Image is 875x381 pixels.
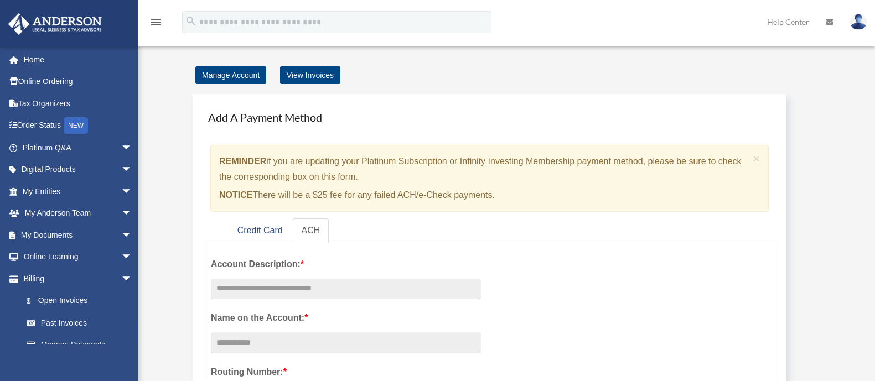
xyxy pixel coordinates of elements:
a: Billingarrow_drop_down [8,268,149,290]
i: search [185,15,197,27]
a: View Invoices [280,66,340,84]
span: arrow_drop_down [121,268,143,290]
div: if you are updating your Platinum Subscription or Infinity Investing Membership payment method, p... [210,145,769,212]
a: Credit Card [229,218,292,243]
span: arrow_drop_down [121,202,143,225]
a: Order StatusNEW [8,114,149,137]
a: Digital Productsarrow_drop_down [8,159,149,181]
a: ACH [293,218,329,243]
span: arrow_drop_down [121,224,143,247]
strong: NOTICE [219,190,252,200]
a: My Documentsarrow_drop_down [8,224,149,246]
span: arrow_drop_down [121,159,143,181]
a: menu [149,19,163,29]
a: Platinum Q&Aarrow_drop_down [8,137,149,159]
a: Online Learningarrow_drop_down [8,246,149,268]
span: arrow_drop_down [121,137,143,159]
h4: Add A Payment Method [204,105,775,129]
label: Account Description: [211,257,481,272]
span: $ [33,294,38,308]
img: User Pic [850,14,867,30]
strong: REMINDER [219,156,266,166]
a: Manage Payments [15,334,143,356]
span: arrow_drop_down [121,180,143,203]
img: Anderson Advisors Platinum Portal [5,13,105,35]
label: Routing Number: [211,364,481,380]
span: arrow_drop_down [121,246,143,269]
a: Past Invoices [15,312,149,334]
a: Manage Account [195,66,266,84]
a: $Open Invoices [15,290,149,312]
span: × [753,152,760,165]
p: There will be a $25 fee for any failed ACH/e-Check payments. [219,187,749,203]
label: Name on the Account: [211,310,481,326]
a: My Entitiesarrow_drop_down [8,180,149,202]
a: Home [8,49,149,71]
button: Close [753,153,760,164]
a: My Anderson Teamarrow_drop_down [8,202,149,225]
a: Online Ordering [8,71,149,93]
div: NEW [64,117,88,134]
a: Tax Organizers [8,92,149,114]
i: menu [149,15,163,29]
